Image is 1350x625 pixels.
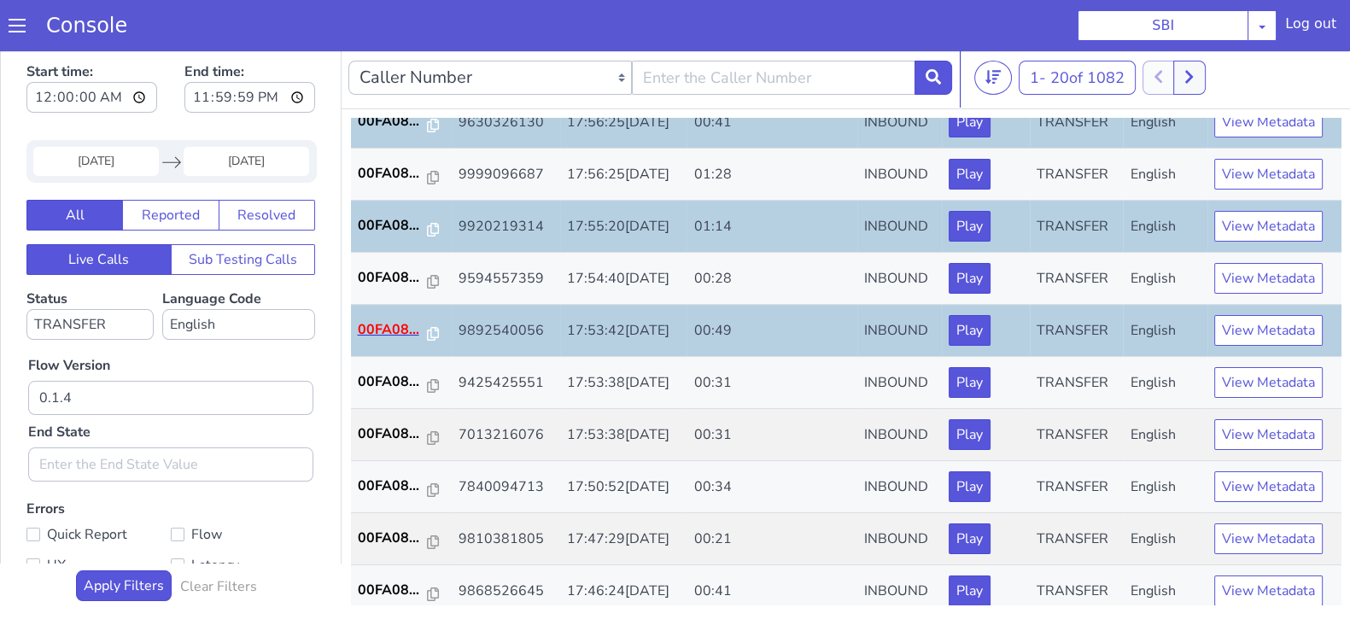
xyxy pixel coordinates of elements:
[687,466,856,518] td: 00:21
[687,258,856,310] td: 00:49
[28,375,91,395] label: End State
[560,414,687,466] td: 17:50:52[DATE]
[162,242,315,293] label: Language Code
[452,466,560,518] td: 9810381805
[28,400,313,435] input: Enter the End State Value
[28,308,110,329] label: Flow Version
[857,102,943,154] td: INBOUND
[687,154,856,206] td: 01:14
[560,206,687,258] td: 17:54:40[DATE]
[358,168,445,189] a: 00FA08...
[171,506,315,530] label: Latency
[1123,362,1207,414] td: English
[358,481,445,501] a: 00FA08...
[560,258,687,310] td: 17:53:42[DATE]
[1123,206,1207,258] td: English
[1214,164,1323,195] button: View Metadata
[560,310,687,362] td: 17:53:38[DATE]
[358,64,428,85] p: 00FA08...
[358,429,428,449] p: 00FA08...
[1214,112,1323,143] button: View Metadata
[1030,50,1123,102] td: TRANSFER
[949,268,991,299] button: Play
[76,523,172,554] button: Apply Filters
[949,529,991,559] button: Play
[949,372,991,403] button: Play
[687,414,856,466] td: 00:34
[452,414,560,466] td: 7840094713
[1030,154,1123,206] td: TRANSFER
[560,50,687,102] td: 17:56:25[DATE]
[1050,20,1125,41] span: 20 of 1082
[949,112,991,143] button: Play
[687,362,856,414] td: 00:31
[452,154,560,206] td: 9920219314
[452,206,560,258] td: 9594557359
[1019,14,1136,48] button: 1- 20of 1082
[26,9,157,71] label: Start time:
[632,14,915,48] input: Enter the Caller Number
[857,206,943,258] td: INBOUND
[184,100,309,129] input: End Date
[358,220,445,241] a: 00FA08...
[1123,258,1207,310] td: English
[1123,414,1207,466] td: English
[1214,60,1323,91] button: View Metadata
[1123,310,1207,362] td: English
[1214,476,1323,507] button: View Metadata
[358,64,445,85] a: 00FA08...
[1030,518,1123,570] td: TRANSFER
[1030,258,1123,310] td: TRANSFER
[28,334,313,368] input: Enter the Flow Version ID
[560,102,687,154] td: 17:56:25[DATE]
[358,533,445,553] a: 00FA08...
[1030,310,1123,362] td: TRANSFER
[26,506,171,530] label: UX
[560,518,687,570] td: 17:46:24[DATE]
[358,272,428,293] p: 00FA08...
[358,377,428,397] p: 00FA08...
[1123,466,1207,518] td: English
[687,102,856,154] td: 01:28
[358,168,428,189] p: 00FA08...
[358,324,428,345] p: 00FA08...
[1214,424,1323,455] button: View Metadata
[358,116,445,137] a: 00FA08...
[26,242,154,293] label: Status
[26,476,171,499] label: Quick Report
[1078,10,1248,41] button: SBI
[1214,268,1323,299] button: View Metadata
[560,362,687,414] td: 17:53:38[DATE]
[949,216,991,247] button: Play
[452,310,560,362] td: 9425425551
[857,414,943,466] td: INBOUND
[1030,102,1123,154] td: TRANSFER
[949,476,991,507] button: Play
[949,164,991,195] button: Play
[1123,50,1207,102] td: English
[358,533,428,553] p: 00FA08...
[26,262,154,293] select: Status
[184,35,315,66] input: End time:
[949,60,991,91] button: Play
[949,424,991,455] button: Play
[171,197,316,228] button: Sub Testing Calls
[180,532,257,548] h6: Clear Filters
[26,35,157,66] input: Start time:
[1214,529,1323,559] button: View Metadata
[560,466,687,518] td: 17:47:29[DATE]
[857,50,943,102] td: INBOUND
[358,116,428,137] p: 00FA08...
[219,153,315,184] button: Resolved
[452,258,560,310] td: 9892540056
[1123,518,1207,570] td: English
[1214,216,1323,247] button: View Metadata
[1030,414,1123,466] td: TRANSFER
[358,220,428,241] p: 00FA08...
[358,272,445,293] a: 00FA08...
[857,310,943,362] td: INBOUND
[1123,102,1207,154] td: English
[1214,372,1323,403] button: View Metadata
[949,320,991,351] button: Play
[687,310,856,362] td: 00:31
